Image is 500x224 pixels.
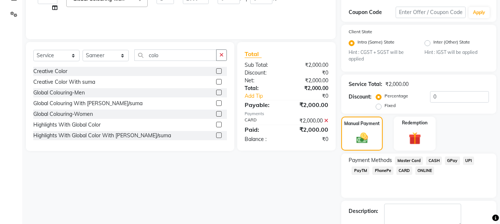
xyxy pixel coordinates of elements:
label: Client State [349,28,372,35]
div: ₹0 [286,69,334,77]
div: Coupon Code [349,8,395,16]
span: ONLINE [415,166,434,175]
a: Add Tip [239,92,294,100]
label: Intra (Same) State [358,39,395,48]
label: Manual Payment [344,120,380,127]
div: Payable: [239,100,286,109]
img: _gift.svg [405,131,425,146]
div: Creative Color With suma [33,78,95,86]
span: UPI [463,156,474,165]
label: Fixed [385,102,396,109]
label: Redemption [402,120,427,126]
div: Highlights With Global Color [33,121,101,129]
small: Hint : IGST will be applied [425,49,489,56]
div: Service Total: [349,80,382,88]
div: Balance : [239,135,286,143]
span: PhonePe [372,166,393,175]
div: ₹2,000.00 [286,85,334,92]
div: ₹2,000.00 [286,77,334,85]
div: ₹2,000.00 [286,61,334,69]
div: ₹2,000.00 [286,125,334,134]
input: Enter Offer / Coupon Code [396,7,466,18]
div: Paid: [239,125,286,134]
div: Discount: [349,93,372,101]
div: Global Colouring With [PERSON_NAME]/suma [33,100,142,107]
span: Master Card [395,156,423,165]
div: ₹0 [295,92,334,100]
div: Net: [239,77,286,85]
small: Hint : CGST + SGST will be applied [349,49,413,63]
img: _cash.svg [353,131,372,145]
span: CASH [426,156,442,165]
div: Payments [245,111,328,117]
div: Global Colouring-Men [33,89,85,97]
label: Inter (Other) State [433,39,470,48]
div: ₹2,000.00 [286,100,334,109]
div: Total: [239,85,286,92]
input: Search or Scan [134,49,217,61]
div: ₹0 [286,135,334,143]
div: Creative Color [33,68,67,75]
div: Sub Total: [239,61,286,69]
div: ₹2,000.00 [385,80,409,88]
span: PayTM [352,166,369,175]
span: Total [245,50,262,58]
span: Payment Methods [349,156,392,164]
div: CARD [239,117,286,125]
div: Discount: [239,69,286,77]
button: Apply [469,7,490,18]
span: GPay [445,156,460,165]
div: Description: [349,207,378,215]
label: Percentage [385,93,408,99]
div: Global Colouring-Women [33,110,93,118]
span: CARD [396,166,412,175]
div: ₹2,000.00 [286,117,334,125]
div: Highlights With Global Color With [PERSON_NAME]/suma [33,132,171,139]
